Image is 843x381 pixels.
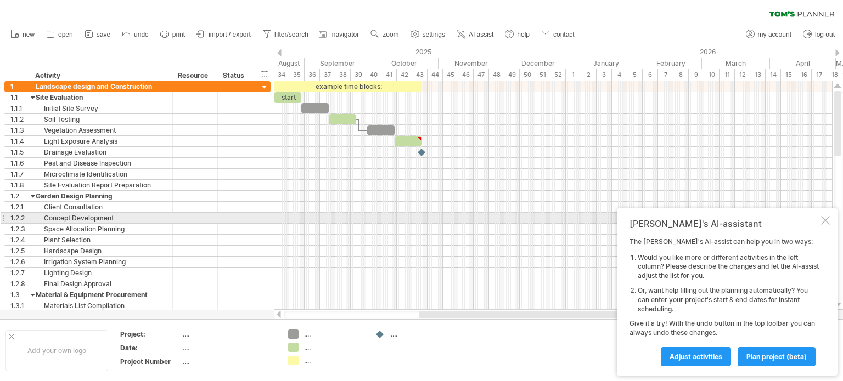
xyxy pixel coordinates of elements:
[36,257,167,267] div: Irrigation System Planning
[661,347,731,366] a: Adjust activities
[178,70,211,81] div: Resource
[43,27,76,42] a: open
[274,69,289,81] div: 34
[304,356,364,365] div: ....
[627,69,643,81] div: 5
[566,69,581,81] div: 1
[134,31,149,38] span: undo
[370,58,439,69] div: October 2025
[317,27,362,42] a: navigator
[183,343,275,352] div: ....
[738,347,816,366] a: plan project (beta)
[517,31,530,38] span: help
[397,69,412,81] div: 42
[643,69,658,81] div: 6
[489,69,504,81] div: 48
[36,224,167,234] div: Space Allocation Planning
[36,202,167,212] div: Client Consultation
[183,329,275,339] div: ....
[673,69,689,81] div: 8
[368,27,402,42] a: zoom
[36,235,167,245] div: Plant Selection
[550,69,566,81] div: 52
[704,69,720,81] div: 10
[335,69,351,81] div: 38
[82,27,114,42] a: save
[502,27,533,42] a: help
[766,69,781,81] div: 14
[36,246,167,256] div: Hardscape Design
[439,58,504,69] div: November 2025
[10,114,30,124] div: 1.1.2
[97,31,110,38] span: save
[612,69,627,81] div: 4
[304,343,364,352] div: ....
[10,191,30,201] div: 1.2
[383,31,398,38] span: zoom
[630,218,819,229] div: [PERSON_NAME]'s AI-assistant
[428,69,443,81] div: 44
[119,27,152,42] a: undo
[10,158,30,168] div: 1.1.6
[758,31,791,38] span: my account
[274,31,308,38] span: filter/search
[320,69,335,81] div: 37
[36,158,167,168] div: Pest and Disease Inspection
[746,352,807,361] span: plan project (beta)
[58,31,73,38] span: open
[8,27,38,42] a: new
[36,300,167,311] div: Materials List Compilation
[274,81,422,92] div: example time blocks:
[658,69,673,81] div: 7
[274,92,301,103] div: start
[36,169,167,179] div: Microclimate Identification
[381,69,397,81] div: 41
[720,69,735,81] div: 11
[10,257,30,267] div: 1.2.6
[743,27,795,42] a: my account
[5,330,108,371] div: Add your own logo
[36,81,167,92] div: Landscape design and Construction
[630,237,819,366] div: The [PERSON_NAME]'s AI-assist can help you in two ways: Give it a try! With the undo button in th...
[638,286,819,314] li: Or, want help filling out the planning automatically? You can enter your project's start & end da...
[689,69,704,81] div: 9
[827,69,842,81] div: 18
[10,92,30,103] div: 1.1
[553,31,575,38] span: contact
[572,58,640,69] div: January 2026
[702,58,770,69] div: March 2026
[812,69,827,81] div: 17
[35,70,166,81] div: Activity
[36,289,167,300] div: Material & Equipment Procurement
[770,58,836,69] div: April 2026
[304,329,364,339] div: ....
[36,180,167,190] div: Site Evaluation Report Preparation
[120,329,181,339] div: Project:
[223,70,247,81] div: Status
[10,246,30,256] div: 1.2.5
[412,69,428,81] div: 43
[504,69,520,81] div: 49
[10,81,30,92] div: 1
[10,202,30,212] div: 1.2.1
[10,268,30,278] div: 1.2.7
[10,224,30,234] div: 1.2.3
[391,329,451,339] div: ....
[458,69,474,81] div: 46
[305,69,320,81] div: 36
[423,31,445,38] span: settings
[172,31,185,38] span: print
[194,27,254,42] a: import / export
[36,147,167,157] div: Drainage Evaluation
[36,278,167,289] div: Final Design Approval
[10,180,30,190] div: 1.1.8
[538,27,578,42] a: contact
[670,352,722,361] span: Adjust activities
[10,278,30,289] div: 1.2.8
[520,69,535,81] div: 50
[638,253,819,281] li: Would you like more or different activities in the left column? Please describe the changes and l...
[504,58,572,69] div: December 2025
[10,235,30,245] div: 1.2.4
[469,31,493,38] span: AI assist
[10,125,30,135] div: 1.1.3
